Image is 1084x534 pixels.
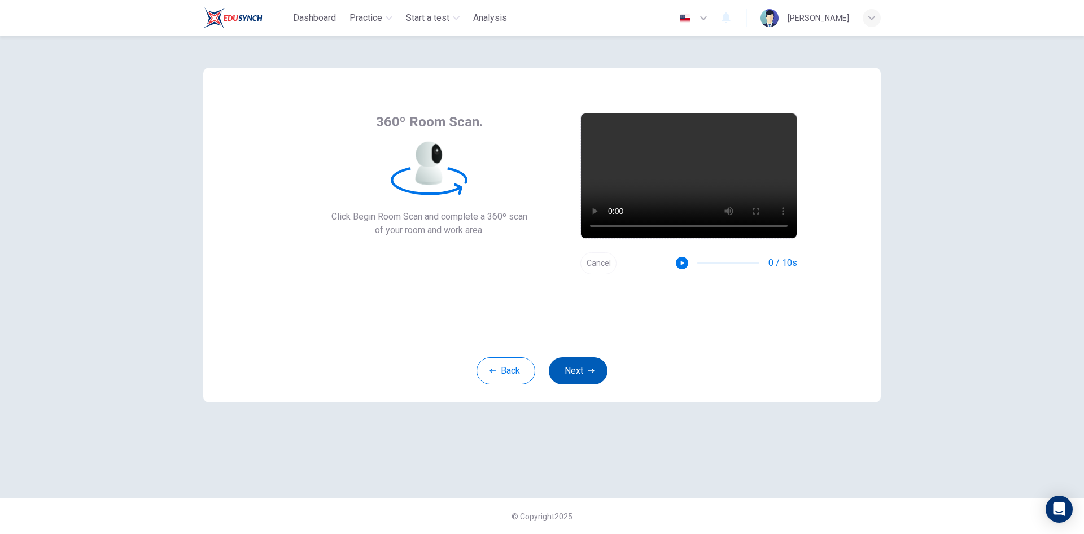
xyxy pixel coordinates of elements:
a: Train Test logo [203,7,289,29]
span: Start a test [406,11,449,25]
img: Profile picture [760,9,779,27]
span: Practice [349,11,382,25]
button: Back [477,357,535,384]
span: Click Begin Room Scan and complete a 360º scan [331,210,527,224]
img: en [678,14,692,23]
img: Train Test logo [203,7,263,29]
span: of your room and work area. [331,224,527,237]
button: Practice [345,8,397,28]
button: Dashboard [289,8,340,28]
span: 0 / 10s [768,256,797,270]
span: © Copyright 2025 [512,512,572,521]
div: Open Intercom Messenger [1046,496,1073,523]
span: 360º Room Scan. [376,113,483,131]
span: Analysis [473,11,507,25]
button: Analysis [469,8,512,28]
div: [PERSON_NAME] [788,11,849,25]
span: Dashboard [293,11,336,25]
button: Start a test [401,8,464,28]
button: Next [549,357,607,384]
button: Cancel [580,252,617,274]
